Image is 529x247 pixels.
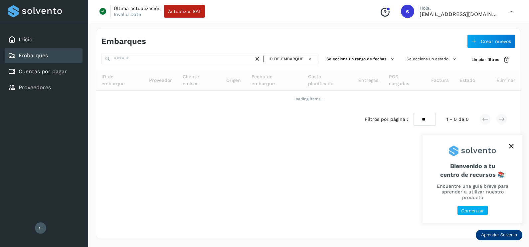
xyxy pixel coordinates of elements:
span: Eliminar [496,77,515,84]
span: ID de embarque [101,73,138,87]
div: Proveedores [5,80,83,95]
span: Filtros por página : [365,116,408,123]
span: Estado [459,77,475,84]
button: Limpiar filtros [466,54,515,66]
span: Entregas [358,77,378,84]
span: Limpiar filtros [471,57,499,63]
p: Aprender Solvento [481,232,517,238]
p: smedina@niagarawater.com [420,11,499,17]
p: centro de recursos 📚 [431,171,514,178]
button: ID de embarque [266,54,315,64]
div: Aprender Solvento [476,230,522,240]
div: Cuentas por pagar [5,64,83,79]
div: Inicio [5,32,83,47]
span: Cliente emisor [183,73,216,87]
span: Actualizar SAT [168,9,201,14]
p: Hola, [420,5,499,11]
span: 1 - 0 de 0 [446,116,469,123]
a: Embarques [19,52,48,59]
span: ID de embarque [268,56,304,62]
p: Invalid Date [114,11,141,17]
a: Proveedores [19,84,51,91]
td: Loading items... [96,90,521,108]
button: Actualizar SAT [164,5,205,18]
span: Factura [431,77,449,84]
span: Costo planificado [308,73,348,87]
a: Inicio [19,36,33,43]
span: Fecha de embarque [252,73,297,87]
div: Aprender Solvento [423,135,522,223]
h4: Embarques [101,37,146,46]
button: Crear nuevos [467,34,515,48]
span: Proveedor [149,77,172,84]
span: Crear nuevos [481,39,511,44]
span: Bienvenido a tu [431,162,514,178]
a: Cuentas por pagar [19,68,67,75]
p: Encuentre una guía breve para aprender a utilizar nuestro producto [431,183,514,200]
button: Selecciona un rango de fechas [324,54,399,65]
button: close, [506,141,516,151]
span: Origen [226,77,241,84]
div: Embarques [5,48,83,63]
span: POD cargadas [389,73,421,87]
p: Última actualización [114,5,161,11]
button: Selecciona un estado [404,54,461,65]
p: Comenzar [461,208,484,214]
